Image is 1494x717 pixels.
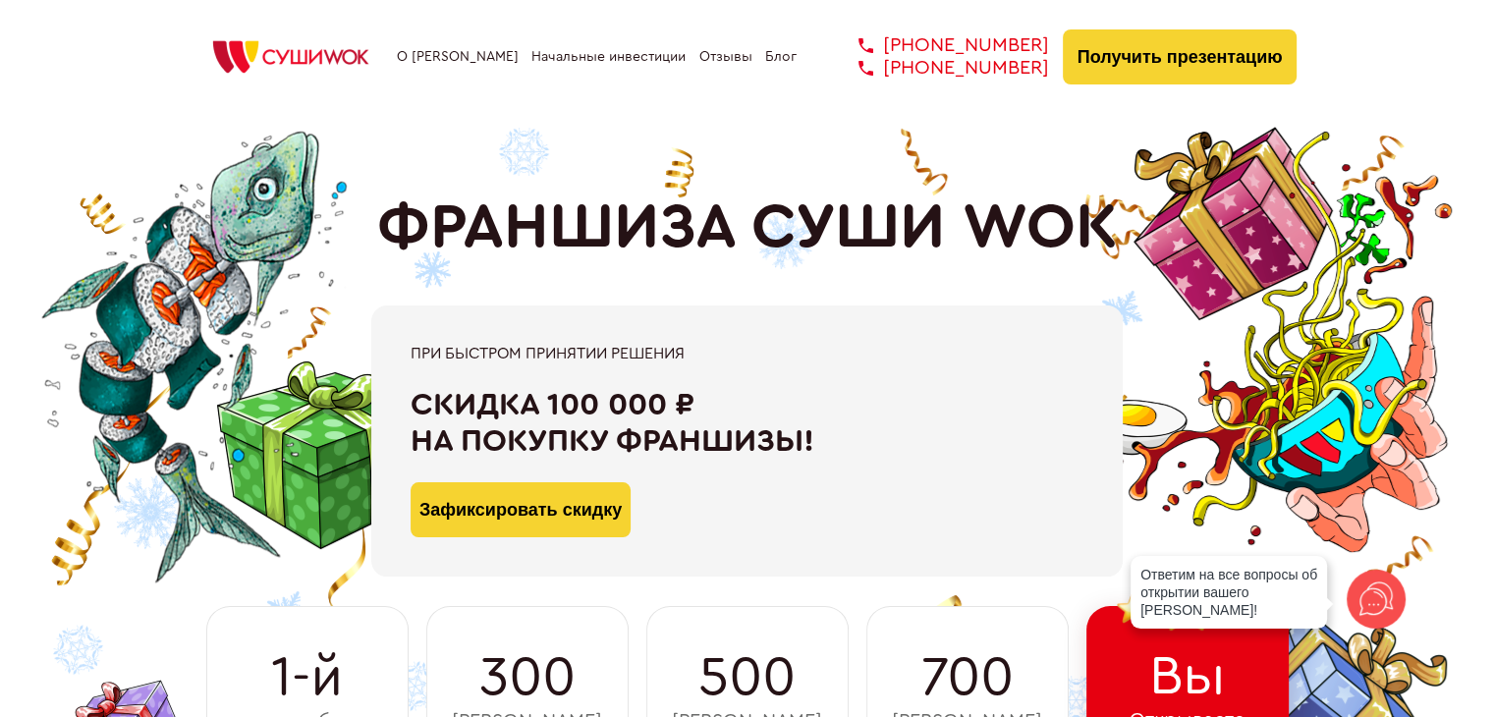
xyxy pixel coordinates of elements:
a: [PHONE_NUMBER] [829,34,1049,57]
div: Скидка 100 000 ₽ на покупку франшизы! [411,387,1083,460]
h1: ФРАНШИЗА СУШИ WOK [377,192,1118,264]
a: Отзывы [699,49,752,65]
img: СУШИWOK [197,35,384,79]
a: О [PERSON_NAME] [397,49,519,65]
a: Начальные инвестиции [531,49,686,65]
button: Получить презентацию [1063,29,1298,84]
span: 1-й [271,646,343,709]
button: Зафиксировать скидку [411,482,631,537]
span: 300 [479,646,576,709]
a: Блог [765,49,797,65]
div: Ответим на все вопросы об открытии вашего [PERSON_NAME]! [1131,556,1327,629]
div: При быстром принятии решения [411,345,1083,362]
span: Вы [1149,645,1226,708]
span: 500 [698,646,796,709]
a: [PHONE_NUMBER] [829,57,1049,80]
span: 700 [921,646,1014,709]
